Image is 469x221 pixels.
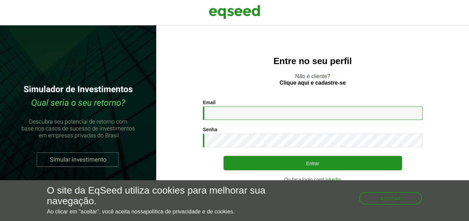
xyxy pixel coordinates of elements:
[323,177,341,182] a: LinkedIn
[203,100,216,105] label: Email
[224,156,402,170] button: Entrar
[359,192,422,205] button: Aceitar
[203,127,217,132] label: Senha
[146,209,233,214] a: política de privacidade e de cookies
[209,3,260,21] img: EqSeed Logo
[170,56,455,66] h2: Entre no seu perfil
[203,177,423,182] div: Ou faça login com
[47,185,272,207] h5: O site da EqSeed utiliza cookies para melhorar sua navegação.
[47,208,272,215] p: Ao clicar em "aceitar", você aceita nossa .
[279,80,346,86] a: Clique aqui e cadastre-se
[170,73,455,86] p: Não é cliente?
